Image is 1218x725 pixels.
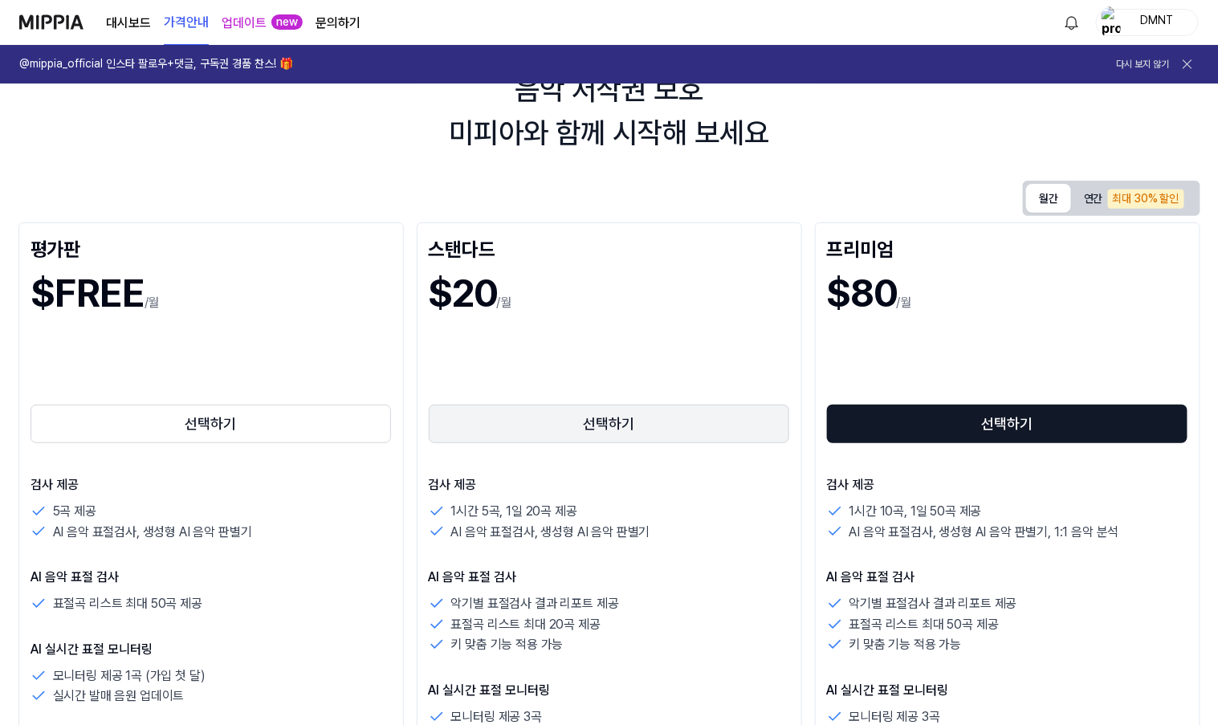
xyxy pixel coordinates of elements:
[164,1,209,45] a: 가격안내
[849,522,1119,543] p: AI 음악 표절검사, 생성형 AI 음악 판별기, 1:1 음악 분석
[53,593,202,614] p: 표절곡 리스트 최대 50곡 제공
[31,568,392,587] p: AI 음악 표절 검사
[429,234,790,260] div: 스탠다드
[827,405,1188,443] button: 선택하기
[429,405,790,443] button: 선택하기
[429,475,790,495] p: 검사 제공
[1117,58,1170,71] button: 다시 보지 않기
[53,522,252,543] p: AI 음악 표절검사, 생성형 AI 음악 판별기
[1062,13,1082,32] img: 알림
[222,14,267,33] a: 업데이트
[31,234,392,260] div: 평가판
[451,522,650,543] p: AI 음악 표절검사, 생성형 AI 음악 판별기
[827,401,1188,446] a: 선택하기
[429,401,790,446] a: 선택하기
[827,234,1188,260] div: 프리미엄
[1026,184,1071,213] button: 월간
[451,614,601,635] p: 표절곡 리스트 최대 20곡 제공
[145,293,160,312] p: /월
[53,501,96,522] p: 5곡 제공
[106,14,151,33] a: 대시보드
[31,405,392,443] button: 선택하기
[1096,9,1199,36] button: profileDMNT
[429,267,497,320] h1: $20
[827,267,897,320] h1: $80
[271,14,303,31] div: new
[827,475,1188,495] p: 검사 제공
[31,475,392,495] p: 검사 제공
[497,293,512,312] p: /월
[53,666,206,686] p: 모니터링 제공 1곡 (가입 첫 달)
[897,293,912,312] p: /월
[849,593,1017,614] p: 악기별 표절검사 결과 리포트 제공
[849,614,999,635] p: 표절곡 리스트 최대 50곡 제공
[1071,185,1196,213] button: 연간
[19,56,293,72] h1: @mippia_official 인스타 팔로우+댓글, 구독권 경품 찬스! 🎁
[451,634,564,655] p: 키 맞춤 기능 적용 가능
[849,501,982,522] p: 1시간 10곡, 1일 50곡 제공
[31,401,392,446] a: 선택하기
[429,568,790,587] p: AI 음악 표절 검사
[1126,13,1188,31] div: DMNT
[53,686,185,707] p: 실시간 발매 음원 업데이트
[1108,189,1184,209] div: 최대 30% 할인
[1102,6,1121,39] img: profile
[429,681,790,700] p: AI 실시간 표절 모니터링
[451,593,619,614] p: 악기별 표절검사 결과 리포트 제공
[31,640,392,659] p: AI 실시간 표절 모니터링
[451,501,577,522] p: 1시간 5곡, 1일 20곡 제공
[827,568,1188,587] p: AI 음악 표절 검사
[827,681,1188,700] p: AI 실시간 표절 모니터링
[849,634,962,655] p: 키 맞춤 기능 적용 가능
[316,14,361,33] a: 문의하기
[31,267,145,320] h1: $FREE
